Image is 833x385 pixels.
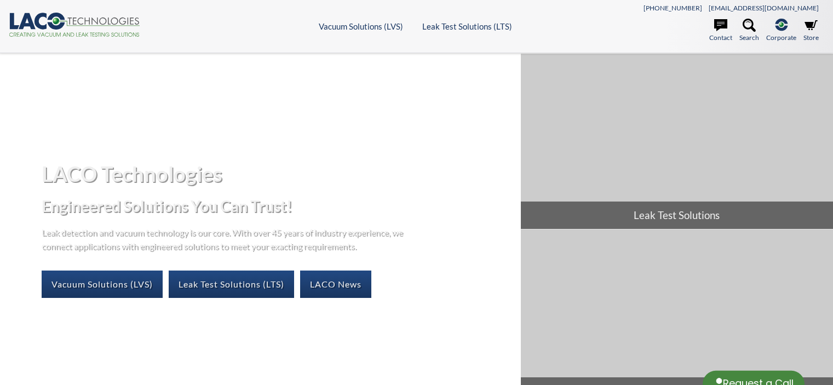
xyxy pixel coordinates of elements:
a: Vacuum Solutions (LVS) [319,21,403,31]
a: Leak Test Solutions (LTS) [422,21,512,31]
a: Search [739,19,759,43]
span: Corporate [766,32,796,43]
h1: LACO Technologies [42,160,512,187]
a: Contact [709,19,732,43]
a: LACO News [300,271,371,298]
a: [EMAIL_ADDRESS][DOMAIN_NAME] [709,4,819,12]
span: Leak Test Solutions [521,202,833,229]
h2: Engineered Solutions You Can Trust! [42,196,512,216]
a: Store [803,19,819,43]
a: [PHONE_NUMBER] [644,4,702,12]
p: Leak detection and vacuum technology is our core. With over 45 years of industry experience, we c... [42,225,409,253]
a: Leak Test Solutions (LTS) [169,271,294,298]
a: Vacuum Solutions (LVS) [42,271,163,298]
a: Leak Test Solutions [521,54,833,229]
